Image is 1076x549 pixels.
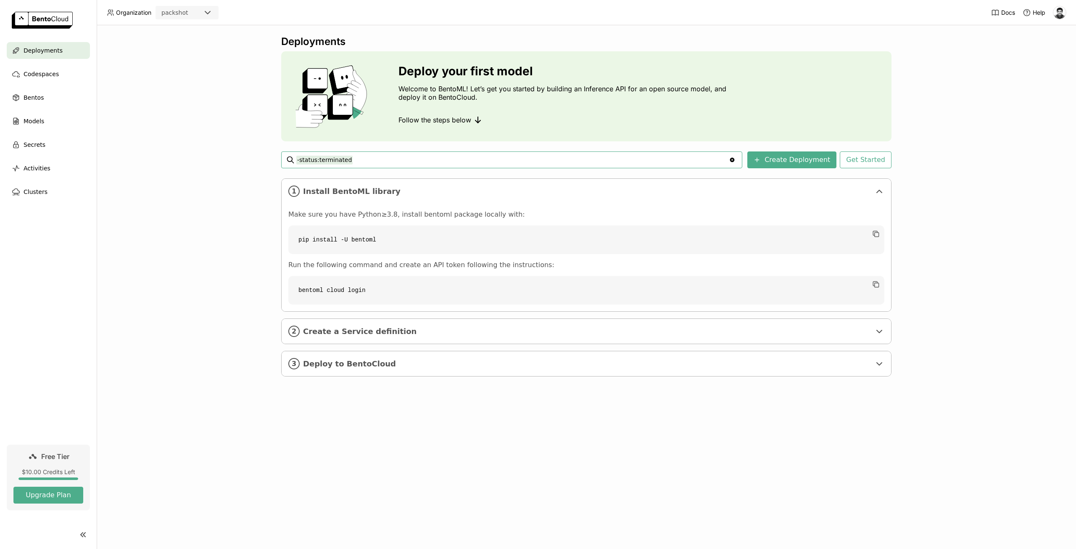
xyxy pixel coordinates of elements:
div: packshot [161,8,188,17]
button: Upgrade Plan [13,487,83,504]
span: Models [24,116,44,126]
a: Codespaces [7,66,90,82]
div: Deployments [281,35,891,48]
div: Help [1023,8,1045,17]
button: Create Deployment [747,151,836,168]
a: Bentos [7,89,90,106]
span: Create a Service definition [303,327,871,336]
input: Search [296,153,729,167]
code: pip install -U bentoml [288,225,884,254]
div: 3Deploy to BentoCloud [282,351,891,376]
a: Secrets [7,136,90,153]
i: 3 [288,358,300,369]
span: Docs [1001,9,1015,16]
button: Get Started [840,151,891,168]
span: Bentos [24,93,44,103]
img: cover onboarding [288,65,378,128]
div: $10.00 Credits Left [13,468,83,476]
span: Follow the steps below [398,116,471,124]
a: Activities [7,160,90,177]
img: Max Ganiev [1053,6,1066,19]
p: Run the following command and create an API token following the instructions: [288,261,884,269]
a: Docs [991,8,1015,17]
p: Welcome to BentoML! Let’s get you started by building an Inference API for an open source model, ... [398,85,731,101]
a: Clusters [7,183,90,200]
span: Secrets [24,140,45,150]
span: Help [1033,9,1045,16]
a: Deployments [7,42,90,59]
svg: Clear value [729,156,736,163]
code: bentoml cloud login [288,276,884,305]
span: Codespaces [24,69,59,79]
span: Install BentoML library [303,187,871,196]
img: logo [12,12,73,29]
i: 1 [288,186,300,197]
h3: Deploy your first model [398,64,731,78]
span: Organization [116,9,151,16]
p: Make sure you have Python≥3.8, install bentoml package locally with: [288,210,884,219]
span: Deployments [24,45,63,56]
input: Selected packshot. [189,9,190,17]
a: Free Tier$10.00 Credits LeftUpgrade Plan [7,445,90,510]
i: 2 [288,326,300,337]
div: 1Install BentoML library [282,179,891,204]
a: Models [7,113,90,130]
div: 2Create a Service definition [282,319,891,344]
span: Activities [24,163,50,173]
span: Free Tier [41,452,69,461]
span: Deploy to BentoCloud [303,359,871,369]
span: Clusters [24,187,47,197]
